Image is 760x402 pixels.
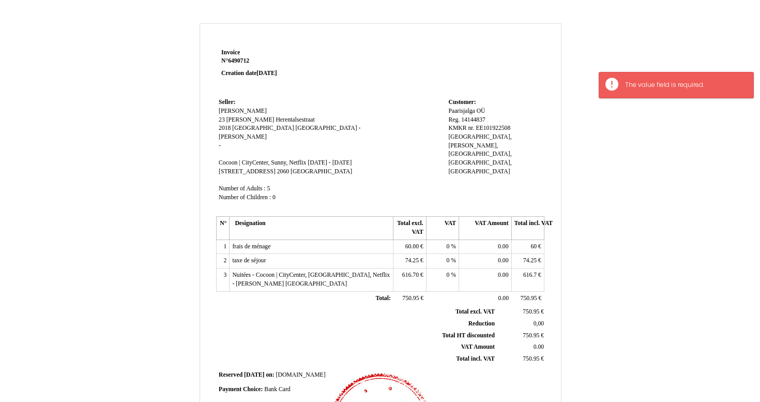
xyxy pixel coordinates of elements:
span: 0 [447,272,450,278]
span: KMKR nr. [448,125,474,131]
td: % [426,240,459,254]
span: [GEOGRAPHIC_DATA], [PERSON_NAME], [GEOGRAPHIC_DATA], [GEOGRAPHIC_DATA], [GEOGRAPHIC_DATA] [448,133,511,175]
span: 616.7 [523,272,537,278]
span: 6490712 [228,57,249,64]
td: € [511,291,544,306]
span: 2060 [277,168,289,175]
td: € [393,254,426,269]
td: € [511,254,544,269]
span: Seller: [219,99,235,106]
td: € [393,269,426,291]
td: € [393,291,426,306]
div: The value field is required. [625,80,743,90]
span: Total HT discounted [442,332,495,339]
span: Number of Adults : [219,185,266,192]
span: 0 [447,257,450,264]
td: % [426,254,459,269]
span: - [359,125,361,131]
span: 60 [530,243,537,250]
span: Reg. 14144837 [448,116,485,123]
span: 0.00 [498,243,508,250]
span: [STREET_ADDRESS] [219,168,276,175]
span: 0 [272,194,276,201]
th: Total excl. VAT [393,217,426,240]
span: 0.00 [498,257,508,264]
span: Total incl. VAT [456,355,495,362]
span: 616.70 [402,272,419,278]
td: % [426,269,459,291]
span: 750.95 [523,308,539,315]
span: [GEOGRAPHIC_DATA] [291,168,352,175]
th: N° [217,217,230,240]
td: € [511,269,544,291]
span: 750.95 [523,332,539,339]
td: 2 [217,254,230,269]
td: € [511,240,544,254]
span: Invoice [221,49,240,56]
span: [DATE] - [DATE] [308,159,352,166]
span: 0.00 [534,344,544,350]
span: 74.25 [405,257,419,264]
span: 60.00 [405,243,419,250]
span: Customer: [448,99,476,106]
span: 0,00 [534,320,544,327]
span: [PERSON_NAME] [219,108,267,114]
td: € [497,353,546,365]
span: Reserved [219,371,242,378]
span: [GEOGRAPHIC_DATA] [295,125,357,131]
th: VAT [426,217,459,240]
td: € [497,306,546,318]
td: 1 [217,240,230,254]
span: 0.00 [498,295,509,302]
span: Paarisjalga [448,108,475,114]
span: on: [266,371,274,378]
span: Total: [375,295,390,302]
span: VAT Amount [461,344,495,350]
span: 2018 [GEOGRAPHIC_DATA] [219,125,294,131]
strong: N° [221,57,345,65]
span: 750.95 [402,295,419,302]
strong: Creation date [221,70,277,77]
th: Designation [230,217,393,240]
span: frais de ménage [232,243,270,250]
span: taxe de séjour [232,257,266,264]
span: Cocoon | CityCenter, Sunny, Netflix [219,159,306,166]
span: 23 [PERSON_NAME] Herentalsestraat [219,116,315,123]
span: Payment Choice: [219,386,263,393]
span: [DATE] [256,70,277,77]
span: - [219,142,221,149]
span: [DOMAIN_NAME] [276,371,326,378]
span: 750.95 [523,355,539,362]
th: VAT Amount [459,217,511,240]
td: 3 [217,269,230,291]
span: 74.25 [523,257,537,264]
span: EE101922508 [476,125,510,131]
span: Number of Children : [219,194,271,201]
td: € [497,330,546,341]
span: 0 [447,243,450,250]
th: Total incl. VAT [511,217,544,240]
td: € [393,240,426,254]
span: 5 [267,185,270,192]
span: 750.95 [521,295,537,302]
span: [DATE] [244,371,264,378]
span: Reduction [468,320,495,327]
span: [PERSON_NAME] [219,133,267,140]
span: Nuitées - Cocoon | CityCenter, [GEOGRAPHIC_DATA], Netflix - [PERSON_NAME] [GEOGRAPHIC_DATA] [232,272,390,287]
span: 0.00 [498,272,508,278]
span: Bank Card [264,386,290,393]
span: Total excl. VAT [455,308,495,315]
span: OÜ [477,108,485,114]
